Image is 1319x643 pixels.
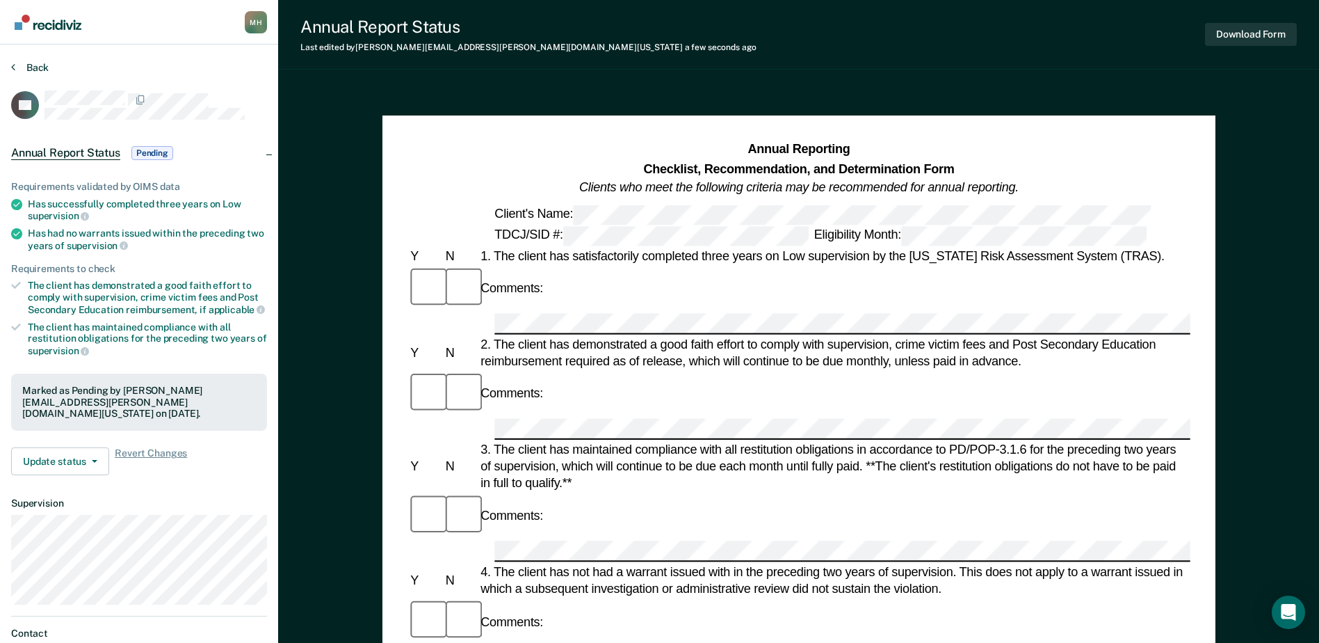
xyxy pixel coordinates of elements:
strong: Checklist, Recommendation, and Determination Form [643,161,954,175]
div: Comments: [478,613,546,630]
div: Y [407,572,442,589]
div: Requirements validated by OIMS data [11,181,267,193]
div: Client's Name: [492,205,1154,224]
span: Pending [131,146,173,160]
span: supervision [67,240,128,251]
span: supervision [28,210,89,221]
span: Annual Report Status [11,146,120,160]
div: Marked as Pending by [PERSON_NAME][EMAIL_ADDRESS][PERSON_NAME][DOMAIN_NAME][US_STATE] on [DATE]. [22,385,256,420]
span: Revert Changes [115,447,187,475]
div: Comments: [478,280,546,296]
div: TDCJ/SID #: [492,226,811,246]
div: The client has demonstrated a good faith effort to comply with supervision, crime victim fees and... [28,280,267,315]
div: N [442,572,477,589]
strong: Annual Reporting [747,143,850,157]
div: 3. The client has maintained compliance with all restitution obligations in accordance to PD/POP-... [478,441,1190,492]
div: N [442,247,477,264]
div: 1. The client has satisfactorily completed three years on Low supervision by the [US_STATE] Risk ... [478,247,1190,264]
button: Update status [11,447,109,475]
span: supervision [28,345,89,356]
div: Requirements to check [11,263,267,275]
div: The client has maintained compliance with all restitution obligations for the preceding two years of [28,321,267,357]
div: Y [407,344,442,360]
button: Download Form [1205,23,1297,46]
div: N [442,344,477,360]
dt: Supervision [11,498,267,509]
button: Back [11,61,49,74]
div: Open Intercom Messenger [1272,596,1305,629]
div: Comments: [478,508,546,525]
span: a few seconds ago [685,42,756,52]
em: Clients who meet the following criteria may be recommended for annual reporting. [579,180,1019,194]
div: Annual Report Status [300,17,756,37]
div: Y [407,458,442,475]
div: Last edited by [PERSON_NAME][EMAIL_ADDRESS][PERSON_NAME][DOMAIN_NAME][US_STATE] [300,42,756,52]
button: Profile dropdown button [245,11,267,33]
dt: Contact [11,628,267,640]
span: applicable [209,304,265,315]
div: Y [407,247,442,264]
div: Eligibility Month: [811,226,1149,246]
div: 2. The client has demonstrated a good faith effort to comply with supervision, crime victim fees ... [478,335,1190,369]
div: Has had no warrants issued within the preceding two years of [28,228,267,251]
div: Has successfully completed three years on Low [28,198,267,222]
div: Comments: [478,386,546,402]
img: Recidiviz [15,15,81,30]
div: 4. The client has not had a warrant issued with in the preceding two years of supervision. This d... [478,564,1190,597]
div: N [442,458,477,475]
div: M H [245,11,267,33]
